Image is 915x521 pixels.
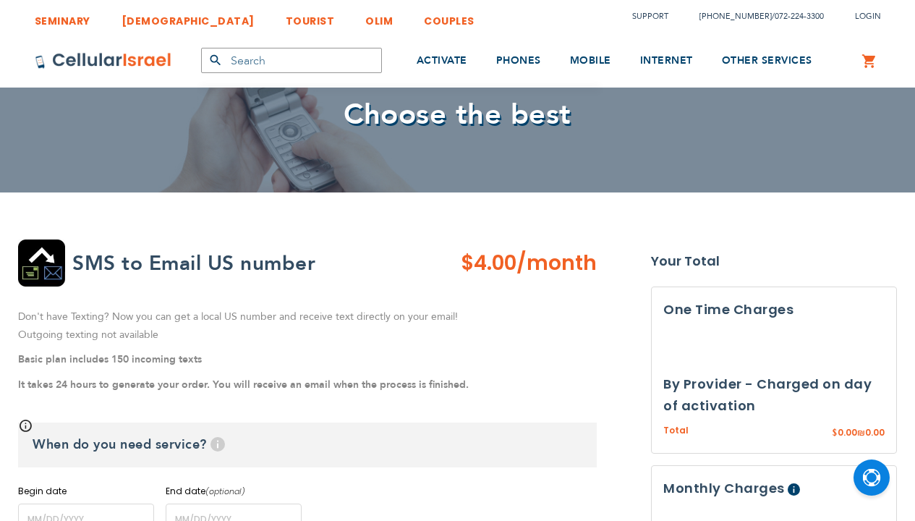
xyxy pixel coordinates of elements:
a: PHONES [496,34,541,88]
span: Help [788,484,800,496]
img: SMS2Email US number [18,240,65,287]
span: PHONES [496,54,541,67]
span: Help [210,437,225,452]
span: ₪ [857,427,865,440]
strong: Basic plan includes 150 incoming texts [18,352,202,366]
span: $4.00 [461,249,516,277]
a: ACTIVATE [417,34,467,88]
label: End date [166,485,302,498]
span: $ [832,427,838,440]
input: Search [201,48,382,73]
span: MOBILE [570,54,611,67]
a: OTHER SERVICES [722,34,812,88]
span: INTERNET [640,54,693,67]
a: TOURIST [286,4,335,30]
li: / [685,6,824,27]
img: Cellular Israel Logo [35,52,172,69]
span: Total [663,424,689,438]
h3: By Provider - Charged on day of activation [663,373,885,417]
a: INTERNET [640,34,693,88]
a: OLIM [365,4,393,30]
h3: One Time Charges [663,299,885,321]
h2: SMS to Email US number [72,249,315,278]
a: SEMINARY [35,4,90,30]
a: [DEMOGRAPHIC_DATA] [122,4,255,30]
span: 0.00 [838,426,857,439]
a: MOBILE [570,34,611,88]
a: 072-224-3300 [775,11,824,22]
a: COUPLES [424,4,474,30]
a: [PHONE_NUMBER] [699,11,772,22]
span: OTHER SERVICES [722,54,812,67]
i: (optional) [205,486,245,497]
span: ACTIVATE [417,54,467,67]
a: Support [632,11,668,22]
span: Login [855,11,881,22]
strong: Your Total [651,250,897,272]
p: Don't have Texting? Now you can get a local US number and receive text directly on your email! Ou... [18,308,597,344]
span: Choose the best [344,95,571,135]
strong: It takes 24 hours to generate your order. You will receive an email when the process is finished. [18,378,469,391]
label: Begin date [18,485,154,498]
span: Monthly Charges [663,480,785,498]
h3: When do you need service? [18,423,597,467]
span: 0.00 [865,426,885,439]
span: /month [516,249,597,278]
